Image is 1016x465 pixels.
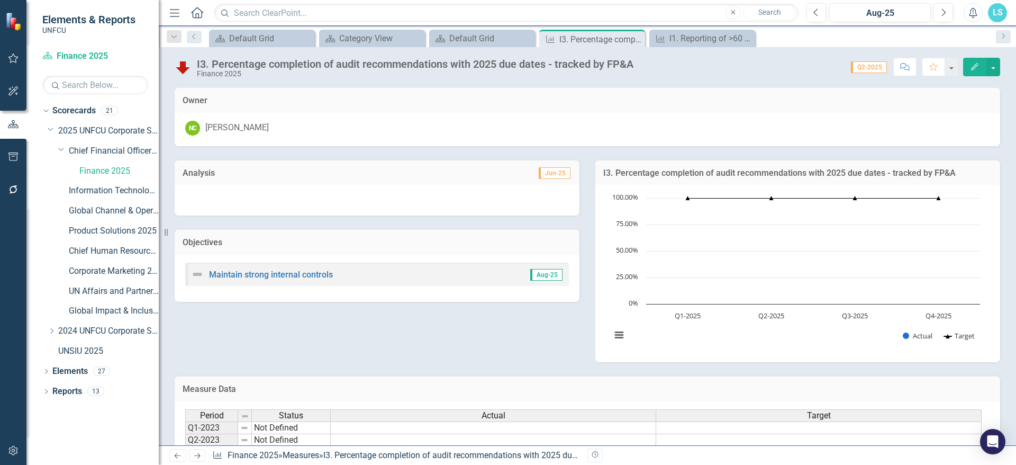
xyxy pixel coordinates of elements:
[686,196,941,200] g: Target, series 2 of 2. Line with 4 data points.
[52,386,82,398] a: Reports
[52,365,88,378] a: Elements
[616,272,638,281] text: 25.00%
[988,3,1007,22] button: LS
[183,238,571,247] h3: Objectives
[279,411,303,421] span: Status
[214,4,799,22] input: Search ClearPoint...
[52,105,96,117] a: Scorecards
[69,205,159,217] a: Global Channel & Operations 2025
[944,331,975,341] button: Show Target
[603,168,992,178] h3: I3. Percentage completion of audit recommendations with 2025 due dates - tracked by FP&A
[69,225,159,237] a: Product Solutions 2025
[769,196,774,200] path: Q2-2025, 100. Target.
[612,328,627,343] button: View chart menu, Chart
[183,384,992,394] h3: Measure Data
[559,33,642,46] div: I3. Percentage completion of audit recommendations with 2025 due dates - tracked by FP&A
[69,305,159,317] a: Global Impact & Inclusion 2025
[339,32,422,45] div: Category View
[185,434,238,446] td: Q2-2023
[58,325,159,337] a: 2024 UNFCU Corporate Scorecard
[183,96,992,105] h3: Owner
[205,122,269,134] div: [PERSON_NAME]
[42,50,148,62] a: Finance 2025
[185,121,200,136] div: NC
[183,168,376,178] h3: Analysis
[758,8,781,16] span: Search
[58,125,159,137] a: 2025 UNFCU Corporate Scorecard
[93,367,110,376] div: 27
[5,12,24,31] img: ClearPoint Strategy
[240,436,249,444] img: 8DAGhfEEPCf229AAAAAElFTkSuQmCC
[252,422,331,434] td: Not Defined
[629,298,638,308] text: 0%
[853,196,857,200] path: Q3-2025, 100. Target.
[669,32,752,45] div: I1. Reporting of >60 days aged items by responsible dept.
[743,5,796,20] button: Search
[829,3,931,22] button: Aug-25
[675,311,701,320] text: Q1-2025
[69,285,159,298] a: UN Affairs and Partnerships 2025
[101,106,118,115] div: 21
[851,61,887,73] span: Q2-2025
[606,193,990,352] div: Chart. Highcharts interactive chart.
[606,193,985,352] svg: Interactive chart
[539,167,570,179] span: Jun-25
[197,58,633,70] div: I3. Percentage completion of audit recommendations with 2025 due dates - tracked by FP&A
[42,26,135,34] small: UNFCU
[686,196,690,200] path: Q1-2025, 100. Target.
[69,245,159,257] a: Chief Human Resources Officer 2025
[229,32,312,45] div: Default Grid
[926,311,951,320] text: Q4-2025
[530,269,563,281] span: Aug-25
[191,268,204,281] img: Not Defined
[69,265,159,278] a: Corporate Marketing 2025
[903,331,932,341] button: Show Actual
[937,196,941,200] path: Q4-2025, 100. Target.
[252,434,331,446] td: Not Defined
[652,32,752,45] a: I1. Reporting of >60 days aged items by responsible dept.
[612,192,638,202] text: 100.00%
[212,32,312,45] a: Default Grid
[616,219,638,228] text: 75.00%
[807,411,831,421] span: Target
[842,311,868,320] text: Q3-2025
[323,450,667,460] div: I3. Percentage completion of audit recommendations with 2025 due dates - tracked by FP&A
[482,411,505,421] span: Actual
[432,32,532,45] a: Default Grid
[241,412,249,421] img: 8DAGhfEEPCf229AAAAAElFTkSuQmCC
[449,32,532,45] div: Default Grid
[322,32,422,45] a: Category View
[69,145,159,157] a: Chief Financial Officer 2025
[175,59,192,76] img: Below Plan
[58,345,159,357] a: UNSIU 2025
[283,450,319,460] a: Measures
[42,76,148,94] input: Search Below...
[833,7,927,20] div: Aug-25
[212,450,579,462] div: » »
[228,450,278,460] a: Finance 2025
[87,387,104,396] div: 13
[185,422,238,434] td: Q1-2023
[616,245,638,255] text: 50.00%
[209,270,333,280] a: Maintain strong internal controls
[980,429,1005,454] div: Open Intercom Messenger
[200,411,224,421] span: Period
[79,165,159,177] a: Finance 2025
[197,70,633,78] div: Finance 2025
[758,311,784,320] text: Q2-2025
[69,185,159,197] a: Information Technology & Security 2025
[240,424,249,432] img: 8DAGhfEEPCf229AAAAAElFTkSuQmCC
[42,13,135,26] span: Elements & Reports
